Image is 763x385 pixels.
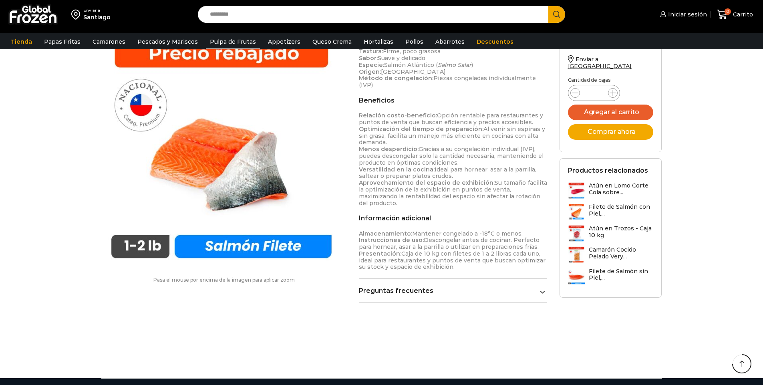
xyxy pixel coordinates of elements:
strong: Menos desperdicio: [359,145,419,153]
a: Iniciar sesión [658,6,707,22]
a: 0 Carrito [715,5,755,24]
a: Papas Fritas [40,34,85,49]
p: Pasa el mouse por encima de la imagen para aplicar zoom [101,277,347,283]
strong: Método de congelación: [359,75,433,82]
strong: Almacenamiento: [359,230,412,237]
h3: Filete de Salmón con Piel,... [589,204,654,217]
strong: Textura: [359,48,383,55]
p: Mantener congelado a -18°C o menos. Descongelar antes de cocinar. Perfecto para hornear, asar a l... [359,230,548,271]
a: Pescados y Mariscos [133,34,202,49]
span: 0 [725,8,731,15]
strong: Instrucciones de uso: [359,236,424,244]
strong: Relación costo-beneficio: [359,112,437,119]
a: Tienda [7,34,36,49]
span: Iniciar sesión [666,10,707,18]
strong: Sabor: [359,54,378,62]
a: Hortalizas [360,34,397,49]
strong: Origen: [359,68,381,75]
em: Salmo Salar [438,61,471,69]
strong: Presentación: [359,250,401,257]
input: Product quantity [586,87,602,99]
button: Search button [548,6,565,23]
img: filete salmon 1-2 libras [101,29,342,269]
div: Enviar a [83,8,111,13]
h3: Atún en Lomo Corte Cola sobre... [589,182,654,196]
img: address-field-icon.svg [71,8,83,21]
button: Comprar ahora [568,124,654,140]
h2: Beneficios [359,97,548,104]
p: Opción rentable para restaurantes y puntos de venta que buscan eficiencia y precios accesibles. A... [359,112,548,206]
a: Descuentos [473,34,517,49]
a: Abarrotes [431,34,469,49]
strong: Optimización del tiempo de preparación: [359,125,483,133]
h2: Información adicional [359,214,548,222]
a: Preguntas frecuentes [359,287,548,294]
a: Enviar a [GEOGRAPHIC_DATA] [568,56,632,70]
a: Appetizers [264,34,304,49]
h3: Filete de Salmón sin Piel,... [589,268,654,282]
a: Filete de Salmón con Piel,... [568,204,654,221]
div: Santiago [83,13,111,21]
strong: Especie: [359,61,384,69]
p: Cantidad de cajas [568,77,654,83]
strong: Versatilidad en la cocina: [359,166,435,173]
a: Queso Crema [308,34,356,49]
a: Filete de Salmón sin Piel,... [568,268,654,285]
h3: Atún en Trozos - Caja 10 kg [589,225,654,239]
a: Atún en Lomo Corte Cola sobre... [568,182,654,200]
a: Camarones [89,34,129,49]
button: Agregar al carrito [568,105,654,120]
a: Pollos [401,34,427,49]
a: Pulpa de Frutas [206,34,260,49]
a: Camarón Cocido Pelado Very... [568,246,654,264]
h3: Camarón Cocido Pelado Very... [589,246,654,260]
h2: Productos relacionados [568,167,648,174]
strong: Aprovechamiento del espacio de exhibición: [359,179,495,186]
span: Carrito [731,10,753,18]
a: Atún en Trozos - Caja 10 kg [568,225,654,242]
